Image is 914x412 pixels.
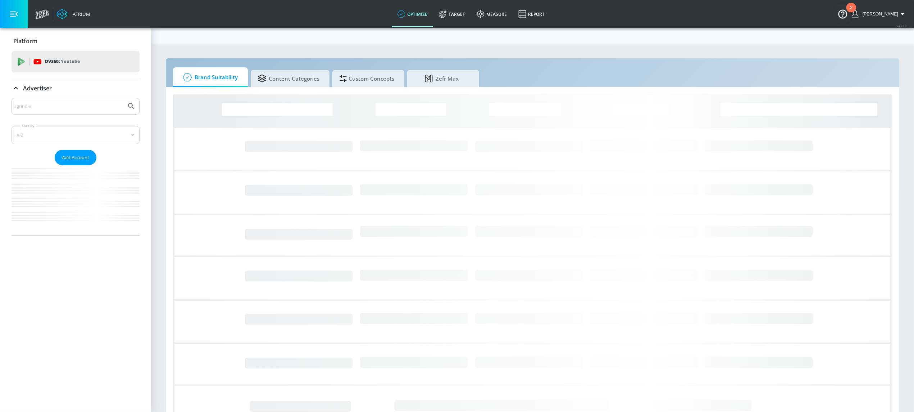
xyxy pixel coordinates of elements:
span: Add Account [62,153,89,162]
a: Report [513,1,550,27]
button: Open Resource Center, 2 new notifications [833,4,853,24]
a: optimize [392,1,433,27]
div: Platform [12,31,140,51]
div: 2 [850,8,852,17]
a: measure [471,1,513,27]
span: login as: sarah.grindle@zefr.com [860,12,898,17]
input: Search by name [14,102,123,111]
span: Content Categories [258,70,319,87]
div: Atrium [70,11,90,17]
a: Atrium [57,9,90,19]
span: Custom Concepts [340,70,394,87]
span: Zefr Max [414,70,469,87]
div: Advertiser [12,98,140,235]
nav: list of Advertiser [12,165,140,235]
div: DV360: Youtube [12,51,140,72]
div: Advertiser [12,78,140,98]
a: Target [433,1,471,27]
button: [PERSON_NAME] [852,10,907,18]
button: Add Account [55,150,96,165]
span: v 4.28.0 [897,24,907,28]
label: Sort By [21,124,36,128]
div: A-Z [12,126,140,144]
p: Youtube [61,58,80,65]
p: Platform [13,37,37,45]
p: Advertiser [23,84,52,92]
span: Brand Suitability [180,69,238,86]
p: DV360: [45,58,80,66]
